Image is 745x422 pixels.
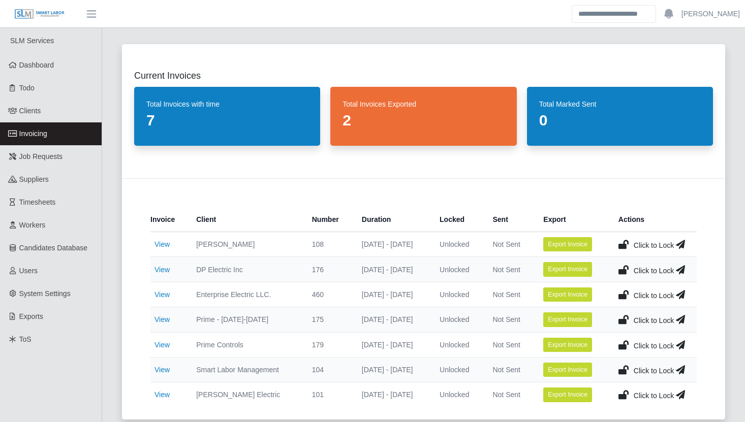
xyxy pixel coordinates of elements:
[634,342,674,350] span: Click to Lock
[634,367,674,375] span: Click to Lock
[354,257,431,282] td: [DATE] - [DATE]
[484,307,535,332] td: Not Sent
[154,266,170,274] a: View
[19,198,56,206] span: Timesheets
[154,341,170,349] a: View
[19,84,35,92] span: Todo
[634,291,674,300] span: Click to Lock
[431,307,484,332] td: Unlocked
[188,257,304,282] td: DP Electric Inc
[154,290,170,299] a: View
[634,316,674,324] span: Click to Lock
[354,332,431,357] td: [DATE] - [DATE]
[543,312,592,327] button: Export Invoice
[146,111,308,129] dd: 7
[354,357,431,382] td: [DATE] - [DATE]
[188,382,304,407] td: [PERSON_NAME] Electric
[484,282,535,307] td: Not Sent
[304,357,354,382] td: 104
[146,99,308,109] dt: Total Invoices with time
[681,9,740,19] a: [PERSON_NAME]
[354,282,431,307] td: [DATE] - [DATE]
[431,382,484,407] td: Unlocked
[484,332,535,357] td: Not Sent
[304,232,354,257] td: 108
[543,287,592,302] button: Export Invoice
[19,129,47,138] span: Invoicing
[634,267,674,275] span: Click to Lock
[431,357,484,382] td: Unlocked
[354,207,431,232] th: Duration
[431,232,484,257] td: Unlocked
[484,257,535,282] td: Not Sent
[19,175,49,183] span: Suppliers
[154,315,170,323] a: View
[343,111,504,129] dd: 2
[19,244,88,252] span: Candidates Database
[188,332,304,357] td: Prime Controls
[431,332,484,357] td: Unlocked
[543,338,592,352] button: Export Invoice
[154,240,170,248] a: View
[484,207,535,232] th: Sent
[431,207,484,232] th: Locked
[304,207,354,232] th: Number
[10,37,54,45] span: SLM Services
[188,232,304,257] td: [PERSON_NAME]
[539,111,701,129] dd: 0
[431,282,484,307] td: Unlocked
[484,382,535,407] td: Not Sent
[484,232,535,257] td: Not Sent
[304,382,354,407] td: 101
[188,207,304,232] th: Client
[543,363,592,377] button: Export Invoice
[484,357,535,382] td: Not Sent
[134,69,713,83] h2: Current Invoices
[572,5,656,23] input: Search
[188,307,304,332] td: Prime - [DATE]-[DATE]
[19,61,54,69] span: Dashboard
[610,207,697,232] th: Actions
[19,107,41,115] span: Clients
[304,332,354,357] td: 179
[543,262,592,276] button: Export Invoice
[19,152,63,160] span: Job Requests
[304,257,354,282] td: 176
[634,392,674,400] span: Click to Lock
[539,99,701,109] dt: Total Marked Sent
[150,207,188,232] th: Invoice
[14,9,65,20] img: SLM Logo
[19,335,32,343] span: ToS
[19,289,71,298] span: System Settings
[354,382,431,407] td: [DATE] - [DATE]
[304,282,354,307] td: 460
[19,221,46,229] span: Workers
[354,307,431,332] td: [DATE] - [DATE]
[431,257,484,282] td: Unlocked
[19,267,38,275] span: Users
[304,307,354,332] td: 175
[634,241,674,249] span: Click to Lock
[154,366,170,374] a: View
[543,387,592,402] button: Export Invoice
[154,391,170,399] a: View
[19,312,43,320] span: Exports
[535,207,610,232] th: Export
[354,232,431,257] td: [DATE] - [DATE]
[343,99,504,109] dt: Total Invoices Exported
[188,357,304,382] td: Smart Labor Management
[188,282,304,307] td: Enterprise Electric LLC.
[543,237,592,251] button: Export Invoice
